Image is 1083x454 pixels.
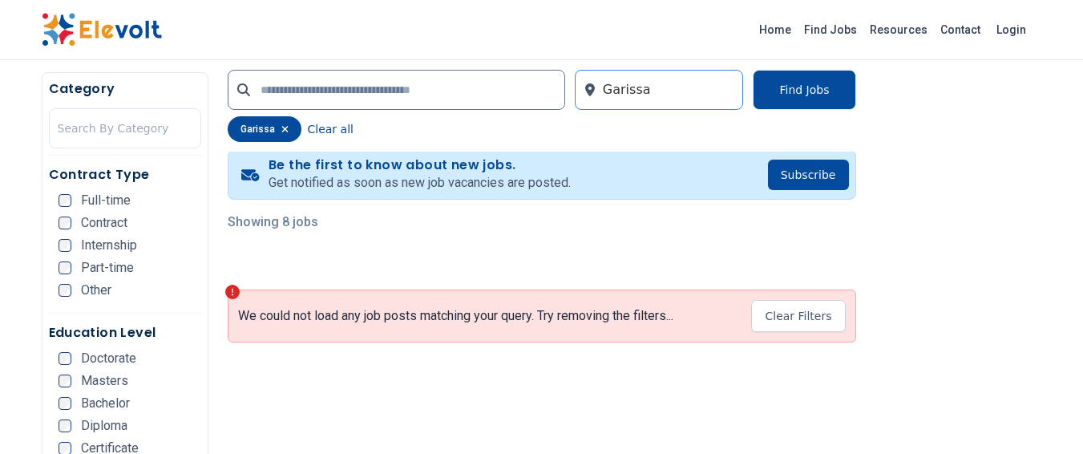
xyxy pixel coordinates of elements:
p: Get notified as soon as new job vacancies are posted. [269,173,571,193]
h5: Education Level [49,323,201,343]
a: Login [987,14,1036,46]
span: Part-time [81,261,134,274]
img: Elevolt [42,13,162,47]
a: Contact [934,17,987,43]
div: garissa [228,116,301,142]
span: Bachelor [81,397,130,410]
input: Doctorate [59,352,71,365]
input: Part-time [59,261,71,274]
input: Other [59,284,71,297]
span: Diploma [81,420,127,432]
span: Doctorate [81,352,136,365]
a: Home [753,17,798,43]
h5: Contract Type [49,165,201,184]
a: Resources [863,17,934,43]
a: Find Jobs [798,17,863,43]
p: Showing 8 jobs [228,213,856,232]
span: Contract [81,217,127,229]
input: Masters [59,375,71,387]
span: Internship [81,239,137,252]
button: Clear all [308,116,354,142]
button: Clear Filters [751,300,845,332]
iframe: Chat Widget [1003,377,1083,454]
input: Bachelor [59,397,71,410]
h4: Be the first to know about new jobs. [269,157,571,173]
input: Contract [59,217,71,229]
input: Full-time [59,194,71,207]
h5: Category [49,79,201,99]
button: Subscribe [768,160,849,190]
input: Diploma [59,420,71,432]
button: Find Jobs [753,70,855,110]
input: Internship [59,239,71,252]
p: We could not load any job posts matching your query. Try removing the filters... [238,308,673,324]
span: Full-time [81,194,131,207]
span: Masters [81,375,128,387]
span: Other [81,284,111,297]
